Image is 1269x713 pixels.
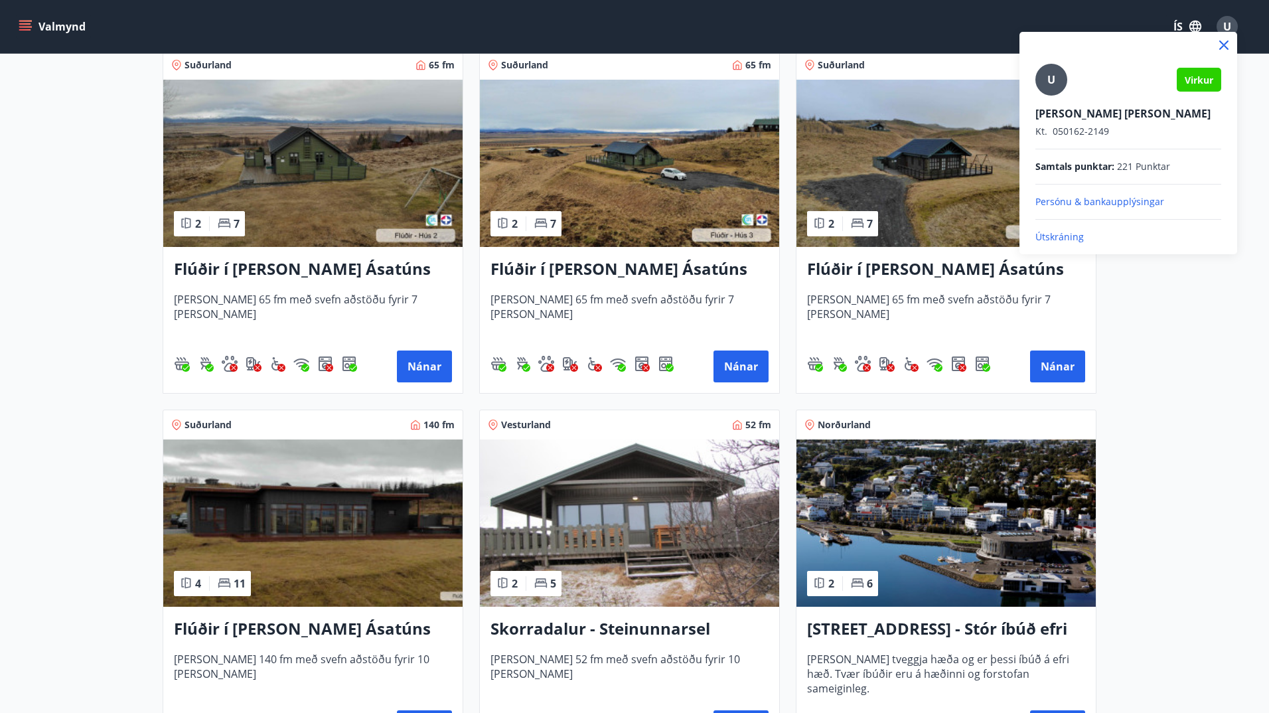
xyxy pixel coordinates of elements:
span: Samtals punktar : [1035,160,1114,173]
span: 221 Punktar [1117,160,1170,173]
p: Útskráning [1035,230,1221,244]
p: 050162-2149 [1035,125,1221,138]
span: Virkur [1185,74,1213,86]
p: [PERSON_NAME] [PERSON_NAME] [1035,106,1221,121]
p: Persónu & bankaupplýsingar [1035,195,1221,208]
span: Kt. [1035,125,1047,137]
span: U [1047,72,1055,87]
